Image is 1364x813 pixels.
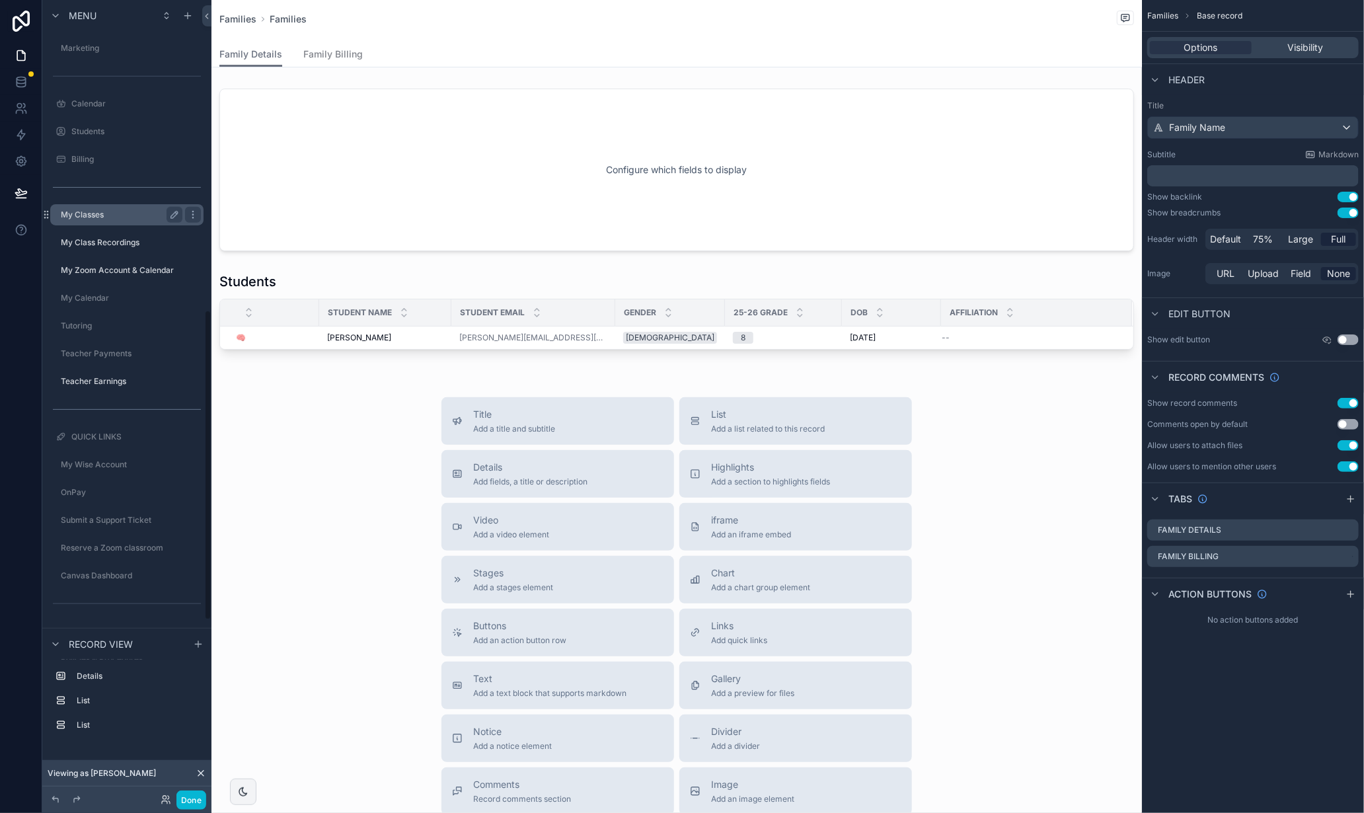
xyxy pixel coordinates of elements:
a: My Classes [50,204,204,225]
div: No action buttons added [1142,609,1364,631]
span: Video [473,514,549,527]
label: Subtitle [1147,149,1176,160]
a: Billing [50,149,204,170]
div: Allow users to attach files [1147,440,1242,451]
span: Text [473,672,626,685]
label: Details [77,671,198,681]
span: Family Details [219,48,282,61]
span: Image [711,778,794,791]
span: Add a section to highlights fields [711,477,830,487]
span: Gender [624,307,656,318]
a: Family Details [219,42,282,67]
label: Header width [1147,234,1200,245]
div: Comments open by default [1147,419,1248,430]
span: Base record [1197,11,1242,21]
a: Teacher Earnings [50,371,204,392]
span: Field [1291,267,1311,280]
span: Visibility [1287,41,1323,54]
label: Image [1147,268,1200,279]
a: Families [219,13,256,26]
button: LinksAdd quick links [679,609,912,656]
a: Policies & Procedures [50,621,204,642]
label: QUICK LINKS [71,432,201,442]
span: Add a stages element [473,582,553,593]
span: Gallery [711,672,794,685]
label: List [77,720,198,730]
label: Canvas Dashboard [61,570,201,581]
span: Add an iframe embed [711,529,791,540]
span: 25-26 Grade [734,307,788,318]
span: Add a title and subtitle [473,424,555,434]
span: Viewing as [PERSON_NAME] [48,768,156,779]
label: Tutoring [61,321,201,331]
span: Add fields, a title or description [473,477,587,487]
button: VideoAdd a video element [441,503,674,551]
label: Students [71,126,201,137]
span: Options [1184,41,1218,54]
a: My Zoom Account & Calendar [50,260,204,281]
a: Teacher Payments [50,343,204,364]
span: Default [1210,233,1241,246]
a: Marketing [50,38,204,59]
a: QUICK LINKS [50,426,204,447]
label: Calendar [71,98,201,109]
label: Marketing [61,43,201,54]
span: Comments [473,778,571,791]
label: Submit a Support Ticket [61,515,201,525]
span: Add quick links [711,635,767,646]
div: Allow users to mention other users [1147,461,1276,472]
span: Student Name [328,307,392,318]
a: Tutoring [50,315,204,336]
span: Add a list related to this record [711,424,825,434]
span: Add an action button row [473,635,566,646]
span: Add a preview for files [711,688,794,699]
div: Show record comments [1147,398,1237,408]
label: Title [1147,100,1359,111]
span: List [711,408,825,421]
label: My Class Recordings [61,237,201,248]
span: Stages [473,566,553,580]
button: NoticeAdd a notice element [441,715,674,762]
label: Family Billing [1158,551,1219,562]
a: Families [270,13,307,26]
button: HighlightsAdd a section to highlights fields [679,450,912,498]
label: Billing [71,154,201,165]
span: Tabs [1168,492,1192,506]
span: None [1327,267,1350,280]
div: scrollable content [42,660,211,749]
span: Affiliation [950,307,998,318]
span: Full [1332,233,1346,246]
span: Buttons [473,619,566,633]
label: Teacher Payments [61,348,201,359]
span: Markdown [1318,149,1359,160]
div: scrollable content [1147,165,1359,186]
span: Add a chart group element [711,582,810,593]
span: Notice [473,725,552,738]
span: Record comments section [473,794,571,804]
span: Title [473,408,555,421]
button: Done [176,791,206,810]
span: Edit button [1168,307,1231,321]
label: Reserve a Zoom classroom [61,543,201,553]
button: iframeAdd an iframe embed [679,503,912,551]
label: Teacher Earnings [61,376,201,387]
span: Add a divider [711,741,760,752]
span: Families [1147,11,1178,21]
div: Show backlink [1147,192,1202,202]
button: ButtonsAdd an action button row [441,609,674,656]
a: My Class Recordings [50,232,204,253]
button: GalleryAdd a preview for files [679,662,912,709]
button: DividerAdd a divider [679,715,912,762]
button: ChartAdd a chart group element [679,556,912,603]
span: Action buttons [1168,588,1252,601]
a: Calendar [50,93,204,114]
span: Header [1168,73,1205,87]
label: OnPay [61,487,201,498]
span: Family Billing [303,48,363,61]
span: Record view [69,638,133,651]
a: Markdown [1305,149,1359,160]
span: DOB [851,307,868,318]
button: TextAdd a text block that supports markdown [441,662,674,709]
span: URL [1217,267,1234,280]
